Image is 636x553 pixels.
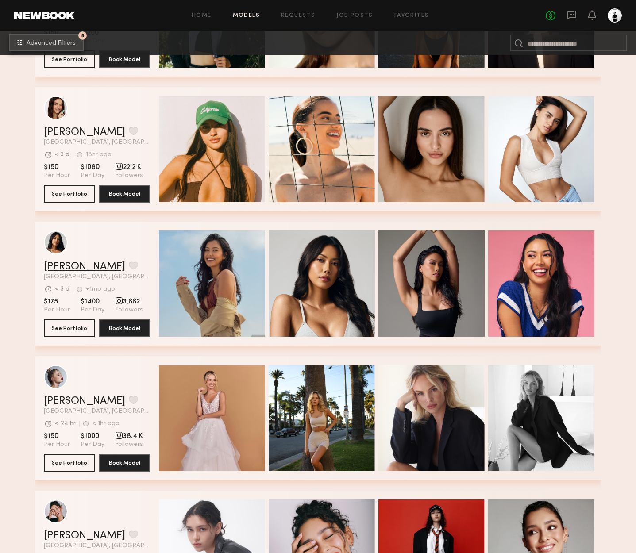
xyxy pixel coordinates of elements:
[44,319,95,337] button: See Portfolio
[99,50,150,68] button: Book Model
[81,34,84,38] span: 5
[86,286,115,292] div: +1mo ago
[44,543,150,549] span: [GEOGRAPHIC_DATA], [GEOGRAPHIC_DATA]
[99,454,150,472] button: Book Model
[233,13,260,19] a: Models
[99,185,150,203] button: Book Model
[115,172,143,180] span: Followers
[81,306,104,314] span: Per Day
[81,163,104,172] span: $1080
[81,441,104,449] span: Per Day
[192,13,212,19] a: Home
[55,286,69,292] div: < 3 d
[44,441,70,449] span: Per Hour
[99,319,150,337] button: Book Model
[27,40,76,46] span: Advanced Filters
[115,297,143,306] span: 3,662
[44,274,150,280] span: [GEOGRAPHIC_DATA], [GEOGRAPHIC_DATA]
[86,152,112,158] div: 18hr ago
[44,139,150,146] span: [GEOGRAPHIC_DATA], [GEOGRAPHIC_DATA]
[44,530,125,541] a: [PERSON_NAME]
[44,408,150,415] span: [GEOGRAPHIC_DATA], [GEOGRAPHIC_DATA]
[44,454,95,472] button: See Portfolio
[44,127,125,138] a: [PERSON_NAME]
[44,163,70,172] span: $150
[115,306,143,314] span: Followers
[9,34,84,51] button: 5Advanced Filters
[281,13,315,19] a: Requests
[115,441,143,449] span: Followers
[81,172,104,180] span: Per Day
[81,432,104,441] span: $1000
[44,297,70,306] span: $175
[115,163,143,172] span: 22.2 K
[44,261,125,272] a: [PERSON_NAME]
[44,172,70,180] span: Per Hour
[394,13,429,19] a: Favorites
[81,297,104,306] span: $1400
[44,432,70,441] span: $150
[115,432,143,441] span: 38.4 K
[44,306,70,314] span: Per Hour
[92,421,119,427] div: < 1hr ago
[336,13,373,19] a: Job Posts
[55,421,76,427] div: < 24 hr
[44,50,95,68] button: See Portfolio
[44,185,95,203] button: See Portfolio
[44,396,125,407] a: [PERSON_NAME]
[55,152,69,158] div: < 3 d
